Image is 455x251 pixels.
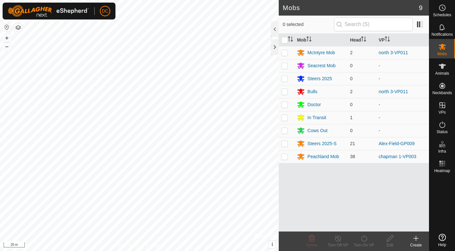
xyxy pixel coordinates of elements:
span: VPs [438,110,446,114]
span: 38 [350,154,355,159]
div: Peachland Mob [307,153,339,160]
button: + [3,34,11,42]
span: Schedules [433,13,451,17]
span: Notifications [432,32,453,36]
p-sorticon: Activate to sort [288,37,293,43]
button: – [3,43,11,50]
th: Head [347,34,376,46]
span: Heatmap [434,169,450,173]
span: 0 [350,76,353,81]
a: Privacy Policy [114,243,138,248]
a: chapman 1-VP003 [379,154,416,159]
button: Map Layers [14,24,22,31]
div: Edit [377,242,403,248]
p-sorticon: Activate to sort [361,37,366,43]
input: Search (S) [334,18,413,31]
div: Turn On VP [351,242,377,248]
span: 0 [350,63,353,68]
div: Steers 2025-S [307,140,337,147]
div: Bulls [307,88,317,95]
div: Seacrest Mob [307,62,335,69]
td: - [376,59,429,72]
span: Animals [435,71,449,75]
span: 1 [350,115,353,120]
span: 0 [350,128,353,133]
td: - [376,98,429,111]
a: Alex-Field-GP009 [379,141,415,146]
div: Turn Off VP [325,242,351,248]
div: Create [403,242,429,248]
button: Reset Map [3,23,11,31]
div: Steers 2025 [307,75,332,82]
span: i [272,242,273,247]
a: Contact Us [146,243,165,248]
img: Gallagher Logo [8,5,89,17]
div: Cows Out [307,127,327,134]
span: DC [102,8,108,15]
button: i [269,241,276,248]
a: Help [429,231,455,249]
span: 0 [350,102,353,107]
th: Mob [294,34,347,46]
p-sorticon: Activate to sort [385,37,390,43]
span: Infra [438,149,446,153]
div: McIntyre Mob [307,49,335,56]
a: north 3-VP011 [379,89,408,94]
a: north 3-VP011 [379,50,408,55]
td: - [376,124,429,137]
td: - [376,111,429,124]
span: 9 [419,3,422,13]
span: 2 [350,50,353,55]
td: - [376,72,429,85]
div: In Transit [307,114,326,121]
span: Mobs [437,52,447,56]
span: Status [436,130,448,134]
span: 2 [350,89,353,94]
span: 0 selected [283,21,334,28]
span: Delete [306,243,318,247]
p-sorticon: Activate to sort [306,37,312,43]
span: Help [438,243,446,247]
th: VP [376,34,429,46]
span: Neckbands [432,91,452,95]
div: Doctor [307,101,321,108]
h2: Mobs [283,4,419,12]
span: 21 [350,141,355,146]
